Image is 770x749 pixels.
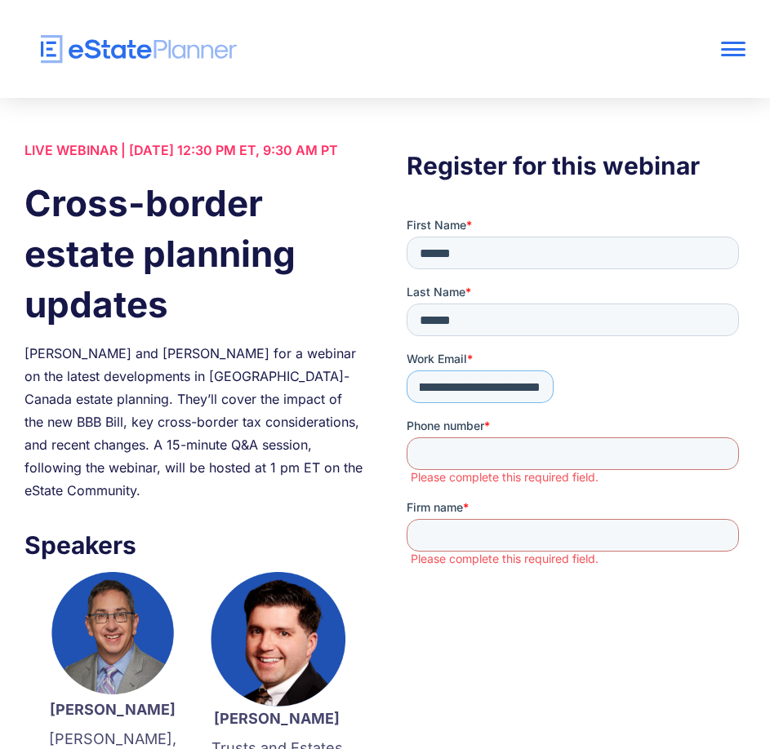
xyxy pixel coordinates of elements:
h1: Cross-border estate planning updates [24,178,363,330]
iframe: To enrich screen reader interactions, please activate Accessibility in Grammarly extension settings [407,217,746,581]
h3: Register for this webinar [407,147,746,184]
a: home [24,35,601,64]
strong: [PERSON_NAME] [214,710,340,727]
div: LIVE WEBINAR | [DATE] 12:30 PM ET, 9:30 AM PT [24,139,363,162]
h3: Speakers [24,526,363,564]
strong: [PERSON_NAME] [50,701,176,718]
div: [PERSON_NAME] and [PERSON_NAME] for a webinar on the latest developments in [GEOGRAPHIC_DATA]-Can... [24,342,363,502]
